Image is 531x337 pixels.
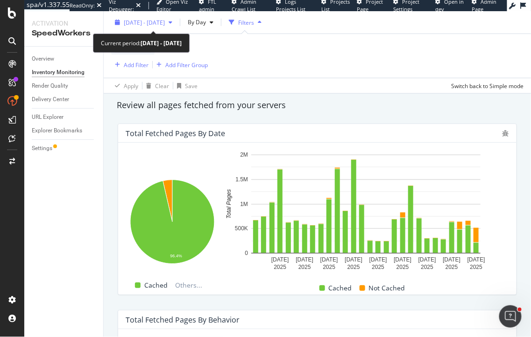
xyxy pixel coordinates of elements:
[32,126,97,136] a: Explorer Bookmarks
[32,144,97,153] a: Settings
[173,78,198,93] button: Save
[347,264,360,270] text: 2025
[447,78,524,93] button: Switch back to Simple mode
[235,177,248,183] text: 1.5M
[345,256,362,263] text: [DATE]
[235,226,248,232] text: 500K
[126,315,240,324] div: Total Fetched Pages by Behavior
[369,282,405,294] span: Not Cached
[165,61,208,69] div: Add Filter Group
[111,59,149,70] button: Add Filter
[238,18,254,26] div: Filters
[274,264,286,270] text: 2025
[32,54,54,64] div: Overview
[240,201,248,207] text: 1M
[467,256,485,263] text: [DATE]
[245,250,248,257] text: 0
[394,256,411,263] text: [DATE]
[32,68,97,77] a: Inventory Monitoring
[111,15,176,30] button: [DATE] - [DATE]
[184,15,217,30] button: By Day
[271,256,289,263] text: [DATE]
[126,171,219,274] svg: A chart.
[421,264,433,270] text: 2025
[32,112,97,122] a: URL Explorer
[298,264,311,270] text: 2025
[126,129,225,138] div: Total Fetched Pages by Date
[32,144,52,153] div: Settings
[32,54,97,64] a: Overview
[171,280,206,291] span: Others...
[112,99,523,111] div: Review all pages fetched from your servers
[225,15,265,30] button: Filters
[124,61,149,69] div: Add Filter
[32,126,82,136] div: Explorer Bookmarks
[323,264,335,270] text: 2025
[185,82,198,89] div: Save
[329,282,352,294] span: Cached
[32,81,68,91] div: Render Quality
[101,38,182,48] div: Current period:
[296,256,313,263] text: [DATE]
[111,78,138,93] button: Apply
[70,2,95,9] div: ReadOnly:
[372,264,384,270] text: 2025
[155,82,169,89] div: Clear
[153,59,208,70] button: Add Filter Group
[226,190,232,219] text: Total Pages
[170,254,182,259] text: 96.4%
[32,28,96,39] div: SpeedWorkers
[446,264,458,270] text: 2025
[320,256,338,263] text: [DATE]
[124,18,165,26] span: [DATE] - [DATE]
[240,152,248,158] text: 2M
[142,78,169,93] button: Clear
[141,39,182,47] b: [DATE] - [DATE]
[144,280,168,291] span: Cached
[32,112,64,122] div: URL Explorer
[503,130,509,137] div: bug
[418,256,436,263] text: [DATE]
[32,19,96,28] div: Activation
[124,82,138,89] div: Apply
[32,95,97,104] a: Delivery Center
[223,150,510,274] svg: A chart.
[32,68,85,77] div: Inventory Monitoring
[396,264,409,270] text: 2025
[32,95,69,104] div: Delivery Center
[32,81,97,91] a: Render Quality
[369,256,387,263] text: [DATE]
[499,305,522,328] iframe: Intercom live chat
[184,18,206,26] span: By Day
[443,256,460,263] text: [DATE]
[470,264,482,270] text: 2025
[451,82,524,89] div: Switch back to Simple mode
